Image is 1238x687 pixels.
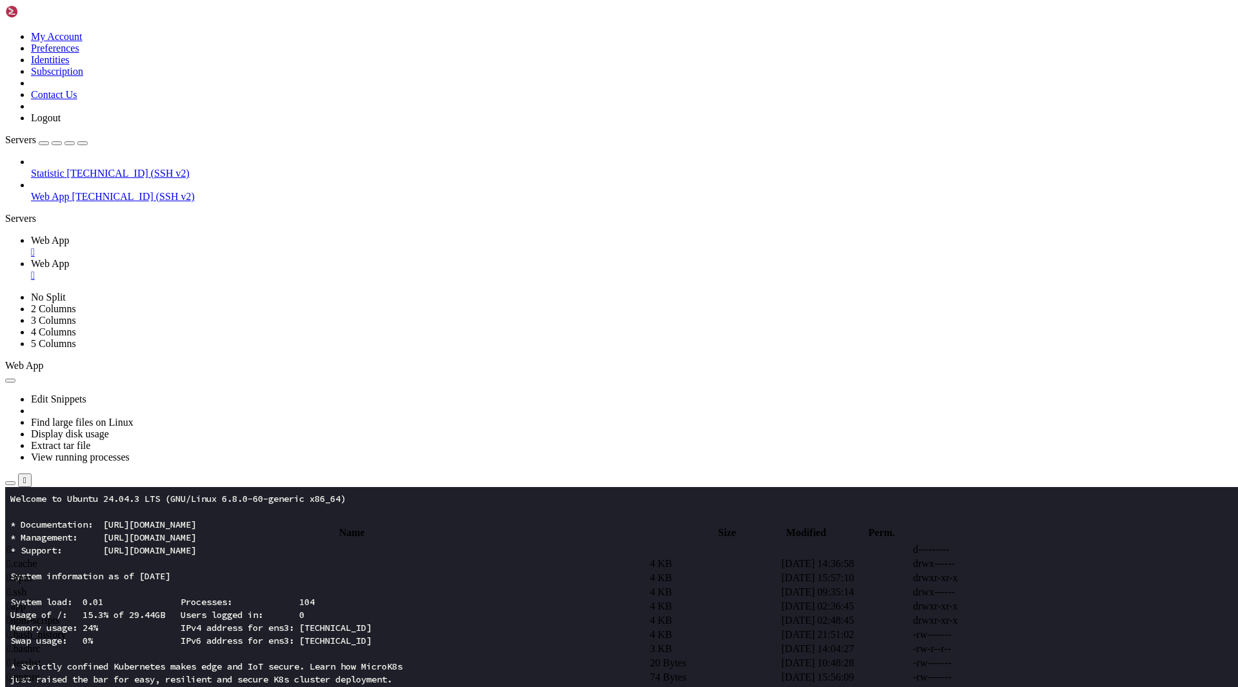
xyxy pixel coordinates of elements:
x-row: To see these additional updates run: apt list --upgradable [5,276,1070,289]
td: [DATE] 15:57:10 [781,572,911,584]
span: Web App [31,235,70,246]
a: No Split [31,292,66,303]
td: drwx------ [912,557,1043,570]
x-row: Memory usage: 24% IPv4 address for ens3: [TECHNICAL_ID] [5,134,1070,147]
span: Web App [5,360,44,371]
td: -rw------- [912,628,1043,641]
td: 74 Bytes [649,671,780,684]
span: .ssh [7,586,26,597]
a: 2 Columns [31,303,76,314]
x-row: root@s168539:~# [5,379,1070,392]
span:  [7,643,11,654]
img: Shellngn [5,5,79,18]
a: 5 Columns [31,338,76,349]
a: Web App [31,235,1233,258]
a: Find large files on Linux [31,417,133,428]
div: Servers [5,213,1233,224]
a: Servers [5,134,88,145]
x-row: [URL][DOMAIN_NAME] [5,212,1070,224]
span:  [7,629,11,640]
a: My Account [31,31,83,42]
a: Subscription [31,66,83,77]
span:  [7,615,11,626]
span: Servers [5,134,36,145]
x-row: See [URL][DOMAIN_NAME] or run: sudo pro status [5,315,1070,328]
a: Contact Us [31,89,77,100]
span: [TECHNICAL_ID] (SSH v2) [72,191,195,202]
li: Web App [TECHNICAL_ID] (SSH v2) [31,179,1233,203]
a: Extract tar file [31,440,90,451]
span: .npmrc [7,672,40,682]
td: [DATE] 14:04:27 [781,642,911,655]
td: [DATE] 02:48:45 [781,614,911,627]
x-row: 2 updates can be applied immediately. [5,263,1070,276]
a: 4 Columns [31,326,76,337]
th: Size: activate to sort column ascending [698,526,755,539]
td: drwx------ [912,586,1043,599]
td: 4 KB [649,600,780,613]
span: .lesshst [7,657,41,668]
a: Preferences [31,43,79,54]
x-row: *** System restart required *** [5,353,1070,366]
td: 20 Bytes [649,657,780,670]
x-row: * Strictly confined Kubernetes makes edge and IoT secure. Learn how MicroK8s [5,173,1070,186]
x-row: Usage of /: 15.3% of 29.44GB Users logged in: 0 [5,121,1070,134]
span: npm-scripts [7,615,59,626]
th: Modified: activate to sort column ascending [757,526,856,539]
span: app [7,601,26,612]
x-row: Expanded Security Maintenance for Applications is not enabled. [5,237,1070,250]
a: Display disk usage [31,428,109,439]
div:  [31,246,1233,258]
td: [DATE] 10:48:28 [781,657,911,670]
x-row: * Support: [URL][DOMAIN_NAME] [5,57,1070,70]
x-row: Last login: [DATE] from [TECHNICAL_ID] [5,366,1070,379]
a: Statistic [TECHNICAL_ID] (SSH v2) [31,168,1233,179]
td: [DATE] 14:36:58 [781,557,911,570]
li: Statistic [TECHNICAL_ID] (SSH v2) [31,156,1233,179]
a: Web App [31,258,1233,281]
span: .bash_history [7,629,66,640]
div: (16, 29) [88,379,93,392]
div:  [23,475,26,485]
span: .bashrc [7,643,41,654]
th: Name: activate to sort column descending [6,526,697,539]
span:  [7,672,11,682]
a: Logout [31,112,61,123]
a: Web App [TECHNICAL_ID] (SSH v2) [31,191,1233,203]
td: 4 KB [649,557,780,570]
x-row: * Documentation: [URL][DOMAIN_NAME] [5,31,1070,44]
span: Web App [31,191,70,202]
td: 4 KB [649,586,780,599]
td: drwxr-xr-x [912,600,1043,613]
th: Perm.: activate to sort column ascending [857,526,907,539]
span: .cache [7,558,37,569]
span:  [7,544,11,555]
td: drwxr-xr-x [912,572,1043,584]
a:  [31,270,1233,281]
x-row: Enable ESM Apps to receive additional future security updates. [5,302,1070,315]
td: -rw------- [912,671,1043,684]
td: 4 KB [649,572,780,584]
td: d--------- [912,543,1043,556]
a: Identities [31,54,70,65]
td: 4 KB [649,614,780,627]
span:  [7,657,11,668]
td: [DATE] 09:35:14 [781,586,911,599]
span: .npm [7,572,32,583]
span:  [7,601,11,612]
span: Web App [31,258,70,269]
span: Statistic [31,168,64,179]
button:  [18,473,32,487]
span:  [7,586,11,597]
td: [DATE] 15:56:09 [781,671,911,684]
a: Edit Snippets [31,393,86,404]
span:  [7,572,11,583]
td: 3 KB [649,642,780,655]
td: [DATE] 02:36:45 [781,600,911,613]
x-row: System information as of [DATE] [5,83,1070,95]
x-row: System load: 0.01 Processes: 104 [5,108,1070,121]
td: 4 KB [649,628,780,641]
td: drwxr-xr-x [912,614,1043,627]
a: 3 Columns [31,315,76,326]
